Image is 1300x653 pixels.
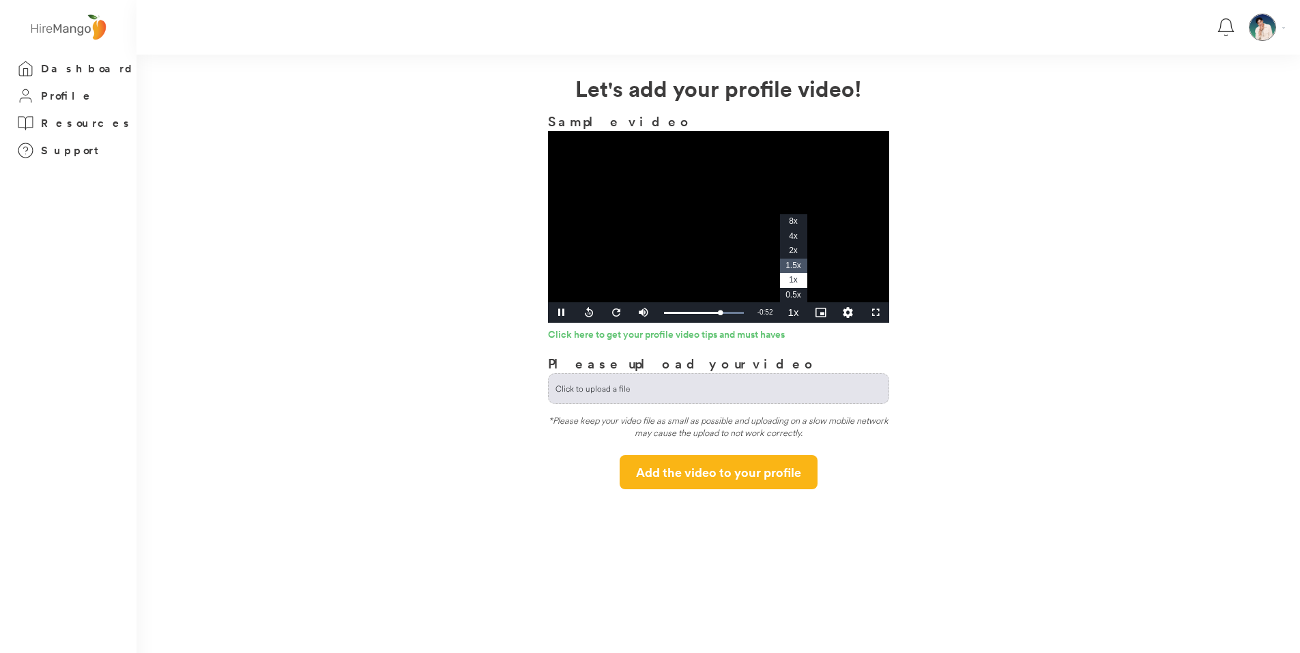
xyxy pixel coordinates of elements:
span: 8x [789,216,798,226]
h3: Profile [41,87,94,104]
span: 1x [789,275,798,285]
span: 0:52 [760,308,772,316]
h3: Dashboard [41,60,136,77]
div: *Please keep your video file as small as possible and uploading on a slow mobile network may caus... [548,414,889,445]
h3: Please upload your video [548,353,818,373]
span: 2x [789,246,798,255]
div: Progress Bar [664,312,744,314]
h3: Sample video [548,111,889,131]
a: Click here to get your profile video tips and must haves [548,330,889,343]
span: 1.5x [785,261,801,270]
h3: Support [41,142,105,159]
img: logo%20-%20hiremango%20gray.png [27,12,110,44]
div: Quality Levels [835,302,862,323]
span: - [757,308,760,316]
img: Square%20Web3.png [1250,14,1275,40]
div: Video Player [548,131,889,323]
span: 0.5x [785,290,801,300]
button: Add the video to your profile [620,455,818,489]
h2: Let's add your profile video! [136,72,1300,104]
span: 4x [789,231,798,241]
h3: Resources [41,115,133,132]
img: Vector [1282,27,1285,29]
